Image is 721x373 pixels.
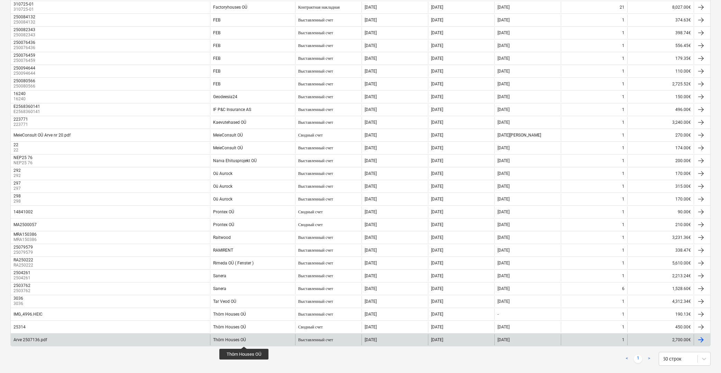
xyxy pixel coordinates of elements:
[622,299,624,304] div: 1
[627,117,694,128] div: 3,240.00€
[213,133,243,138] div: MeieConsult OÜ
[431,69,443,74] div: [DATE]
[365,325,377,329] div: [DATE]
[213,235,231,240] div: Raitwood
[627,181,694,192] div: 315.00€
[431,337,443,342] div: [DATE]
[627,91,694,102] div: 150.00€
[298,56,333,61] div: Выставленный счет
[13,283,30,288] div: 2503762
[213,286,226,291] div: Sanera
[365,235,377,240] div: [DATE]
[298,82,333,87] div: Выставленный счет
[298,337,333,343] div: Выставленный счет
[622,94,624,99] div: 1
[622,30,624,35] div: 1
[622,248,624,253] div: 1
[622,197,624,202] div: 1
[627,168,694,179] div: 170.00€
[622,312,624,317] div: 1
[498,107,510,112] div: [DATE]
[622,56,624,61] div: 1
[431,248,443,253] div: [DATE]
[627,2,694,13] div: 8,027.00€
[365,30,377,35] div: [DATE]
[13,78,35,83] div: 250080566
[13,312,43,317] div: IMG_4996.HEIC
[13,66,35,71] div: 250094644
[431,184,443,189] div: [DATE]
[298,43,333,48] div: Выставленный счет
[13,245,33,250] div: 25079579
[622,235,624,240] div: 1
[298,273,333,279] div: Выставленный счет
[213,43,220,48] div: FEB
[13,32,37,38] p: 250082343
[431,197,443,202] div: [DATE]
[365,94,377,99] div: [DATE]
[298,107,333,112] div: Выставленный счет
[213,261,254,265] div: Rimeda OÜ ( Fenster )
[627,334,694,345] div: 2,700.00€
[13,58,37,64] p: 250076459
[365,43,377,48] div: [DATE]
[498,30,510,35] div: [DATE]
[498,286,510,291] div: [DATE]
[13,301,25,307] p: 3036
[213,18,220,22] div: FEB
[627,206,694,217] div: 90.00€
[498,82,510,86] div: [DATE]
[213,312,246,317] div: Thörn Houses OÜ
[498,248,510,253] div: [DATE]
[498,312,499,317] div: -
[298,197,333,202] div: Выставленный счет
[13,83,37,89] p: 250080566
[365,120,377,125] div: [DATE]
[365,184,377,189] div: [DATE]
[634,355,642,363] a: Page 1 is your current page
[13,71,37,76] p: 250094644
[365,261,377,265] div: [DATE]
[627,321,694,333] div: 450.00€
[627,155,694,166] div: 200.00€
[431,30,443,35] div: [DATE]
[213,209,234,214] div: Prontex OÜ
[298,30,333,36] div: Выставленный счет
[213,337,246,342] div: Thörn Houses OÜ
[298,94,333,100] div: Выставленный счет
[13,117,28,122] div: 223771
[13,288,32,294] p: 2503762
[622,18,624,22] div: 1
[13,15,35,19] div: 250084132
[213,158,257,163] div: Narva Ehitusprojekt OÜ
[365,5,377,10] div: [DATE]
[627,104,694,115] div: 496.00€
[298,146,333,151] div: Выставленный счет
[622,107,624,112] div: 1
[622,82,624,86] div: 1
[627,219,694,230] div: 210.00€
[13,168,21,173] div: 292
[365,248,377,253] div: [DATE]
[365,171,377,176] div: [DATE]
[431,158,443,163] div: [DATE]
[365,337,377,342] div: [DATE]
[13,181,21,186] div: 297
[620,5,624,10] div: 21
[365,69,377,74] div: [DATE]
[365,273,377,278] div: [DATE]
[627,53,694,64] div: 179.35€
[13,45,37,51] p: 250076436
[13,173,22,179] p: 292
[213,120,246,125] div: Kaevutehased OÜ
[431,120,443,125] div: [DATE]
[431,312,443,317] div: [DATE]
[13,27,35,32] div: 250082343
[213,248,233,253] div: RAMIRENT
[13,262,35,268] p: RA250222
[622,325,624,329] div: 1
[498,235,510,240] div: [DATE]
[498,94,510,99] div: [DATE]
[213,325,246,329] div: Thörn Houses OÜ
[431,222,443,227] div: [DATE]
